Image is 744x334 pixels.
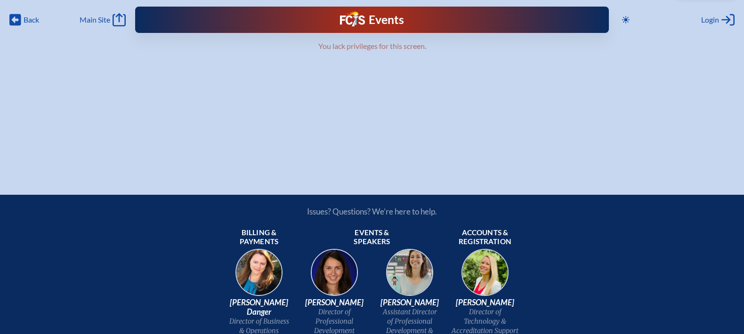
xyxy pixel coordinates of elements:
span: Main Site [80,15,110,24]
span: Back [24,15,39,24]
p: Issues? Questions? We’re here to help. [206,207,538,216]
span: Events & speakers [338,228,406,247]
span: [PERSON_NAME] Danger [225,298,293,317]
span: [PERSON_NAME] [451,298,519,307]
div: FCIS Events — Future ready [269,11,476,28]
span: [PERSON_NAME] [300,298,368,307]
img: b1ee34a6-5a78-4519-85b2-7190c4823173 [455,246,515,306]
h1: Events [369,14,404,26]
p: You lack privileges for this screen. [123,41,621,51]
img: 545ba9c4-c691-43d5-86fb-b0a622cbeb82 [380,246,440,306]
img: 9c64f3fb-7776-47f4-83d7-46a341952595 [229,246,289,306]
span: [PERSON_NAME] [376,298,444,307]
img: Florida Council of Independent Schools [340,11,364,26]
img: 94e3d245-ca72-49ea-9844-ae84f6d33c0f [304,246,364,306]
a: Main Site [80,13,126,26]
span: Accounts & registration [451,228,519,247]
a: FCIS LogoEvents [340,11,404,28]
span: Login [701,15,719,24]
span: Billing & payments [225,228,293,247]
